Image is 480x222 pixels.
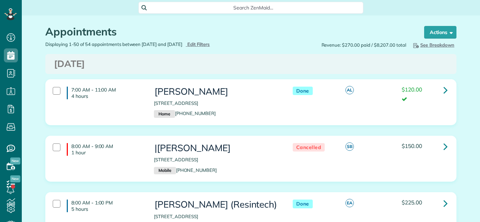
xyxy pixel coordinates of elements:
[54,59,448,69] h3: [DATE]
[154,110,175,118] small: Home
[293,87,313,95] span: Done
[71,206,143,212] p: 5 hours
[154,213,278,220] p: [STREET_ADDRESS]
[154,100,278,107] p: [STREET_ADDRESS]
[10,157,20,164] span: New
[187,41,210,47] span: Edit Filters
[71,93,143,99] p: 4 hours
[345,199,354,207] span: EA
[345,86,354,94] span: AL
[45,26,411,38] h1: Appointments
[410,41,456,49] button: See Breakdown
[402,86,422,93] span: $120.00
[154,200,278,210] h3: [PERSON_NAME] (Resintech)
[154,143,278,153] h3: |[PERSON_NAME]
[154,156,278,163] p: [STREET_ADDRESS]
[293,143,325,152] span: Cancelled
[402,199,422,206] span: $225.00
[293,200,313,208] span: Done
[402,142,422,149] span: $150.00
[322,42,406,48] span: Revenue: $270.00 paid / $8,207.00 total
[412,42,454,48] span: See Breakdown
[71,149,143,156] p: 1 hour
[345,142,354,151] span: SB
[67,143,143,156] h4: 8:00 AM - 9:00 AM
[10,175,20,182] span: New
[67,87,143,99] h4: 7:00 AM - 11:00 AM
[40,41,251,48] div: Displaying 1-50 of 54 appointments between [DATE] and [DATE]
[154,87,278,97] h3: [PERSON_NAME]
[154,167,176,175] small: Mobile
[186,41,210,47] a: Edit Filters
[154,110,216,116] a: Home[PHONE_NUMBER]
[154,167,217,173] a: Mobile[PHONE_NUMBER]
[67,200,143,212] h4: 8:00 AM - 1:00 PM
[424,26,456,39] button: Actions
